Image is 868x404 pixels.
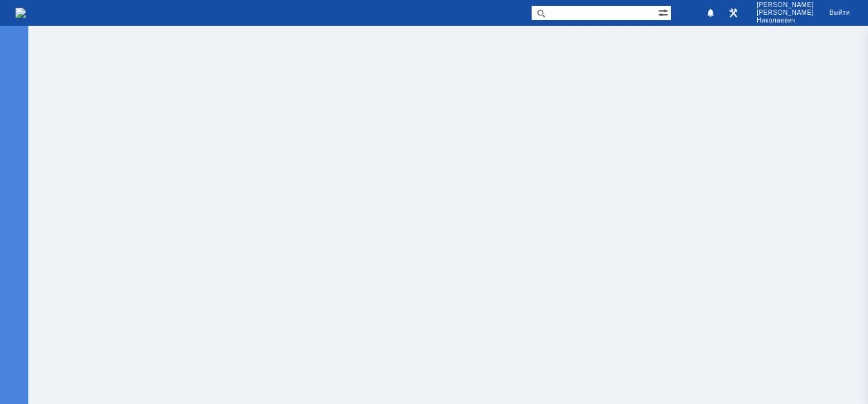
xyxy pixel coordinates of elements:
[15,8,26,18] a: Перейти на домашнюю страницу
[726,5,741,21] a: Перейти в интерфейс администратора
[757,1,814,9] span: [PERSON_NAME]
[658,6,671,18] span: Расширенный поиск
[757,9,814,17] span: [PERSON_NAME]
[15,8,26,18] img: logo
[757,17,814,24] span: Николаевич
